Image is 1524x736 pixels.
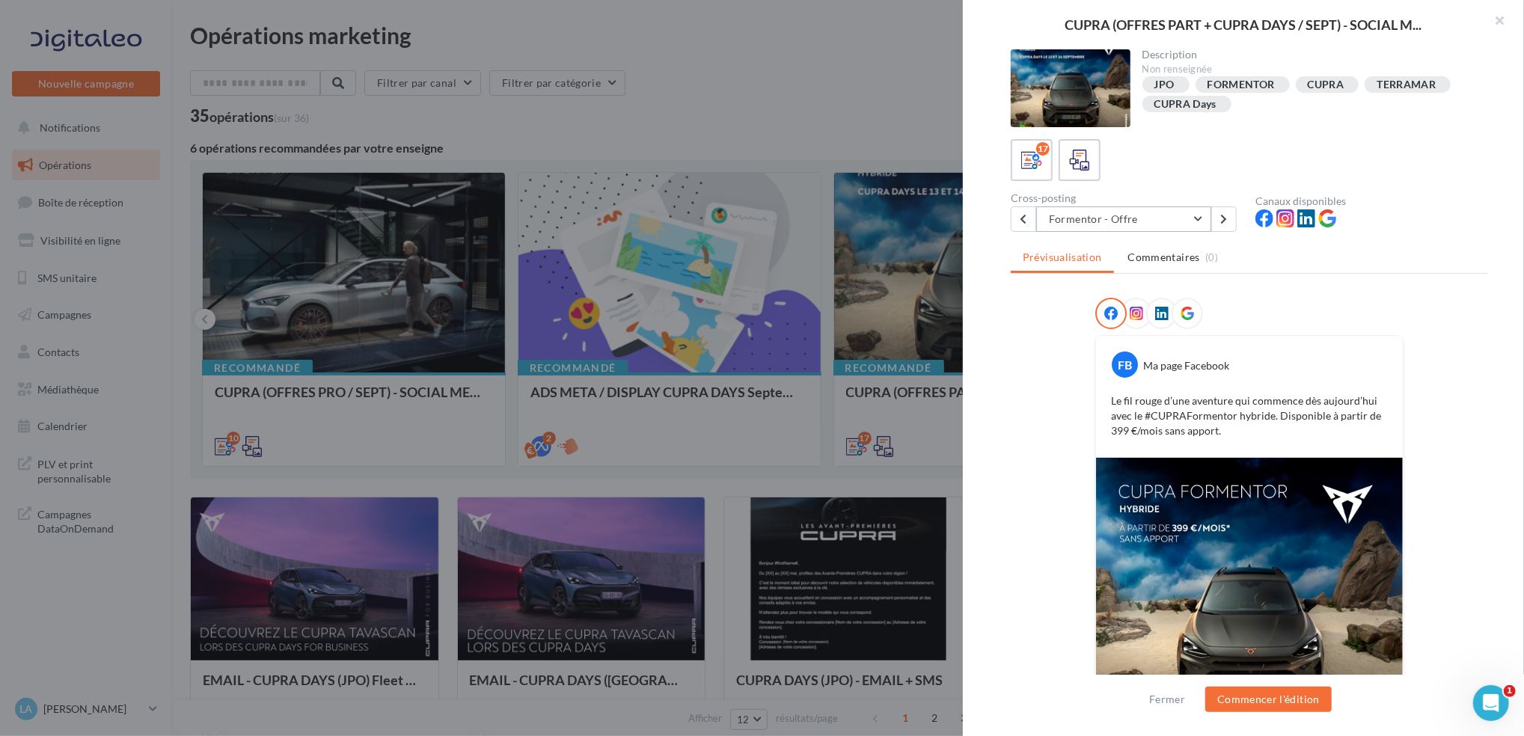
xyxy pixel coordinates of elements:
div: Non renseignée [1142,63,1477,76]
div: Cross-posting [1011,193,1243,203]
div: Canaux disponibles [1255,196,1488,206]
div: CUPRA Days [1154,99,1217,110]
span: (0) [1205,251,1218,263]
button: Commencer l'édition [1205,687,1332,712]
div: Ma page Facebook [1143,358,1229,373]
div: Description [1142,49,1477,60]
div: JPO [1154,79,1175,91]
span: Commentaires [1128,250,1200,265]
div: TERRAMAR [1377,79,1436,91]
button: Formentor - Offre [1036,206,1211,232]
iframe: Intercom live chat [1473,685,1509,721]
span: CUPRA (OFFRES PART + CUPRA DAYS / SEPT) - SOCIAL M... [1065,18,1422,31]
button: Fermer [1143,690,1191,708]
div: FB [1112,352,1138,378]
div: 17 [1036,142,1050,156]
div: CUPRA [1308,79,1344,91]
p: Le fil rouge d’une aventure qui commence dès aujourd’hui avec le #CUPRAFormentor hybride. Disponi... [1111,393,1388,438]
span: 1 [1504,685,1516,697]
div: FORMENTOR [1208,79,1275,91]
